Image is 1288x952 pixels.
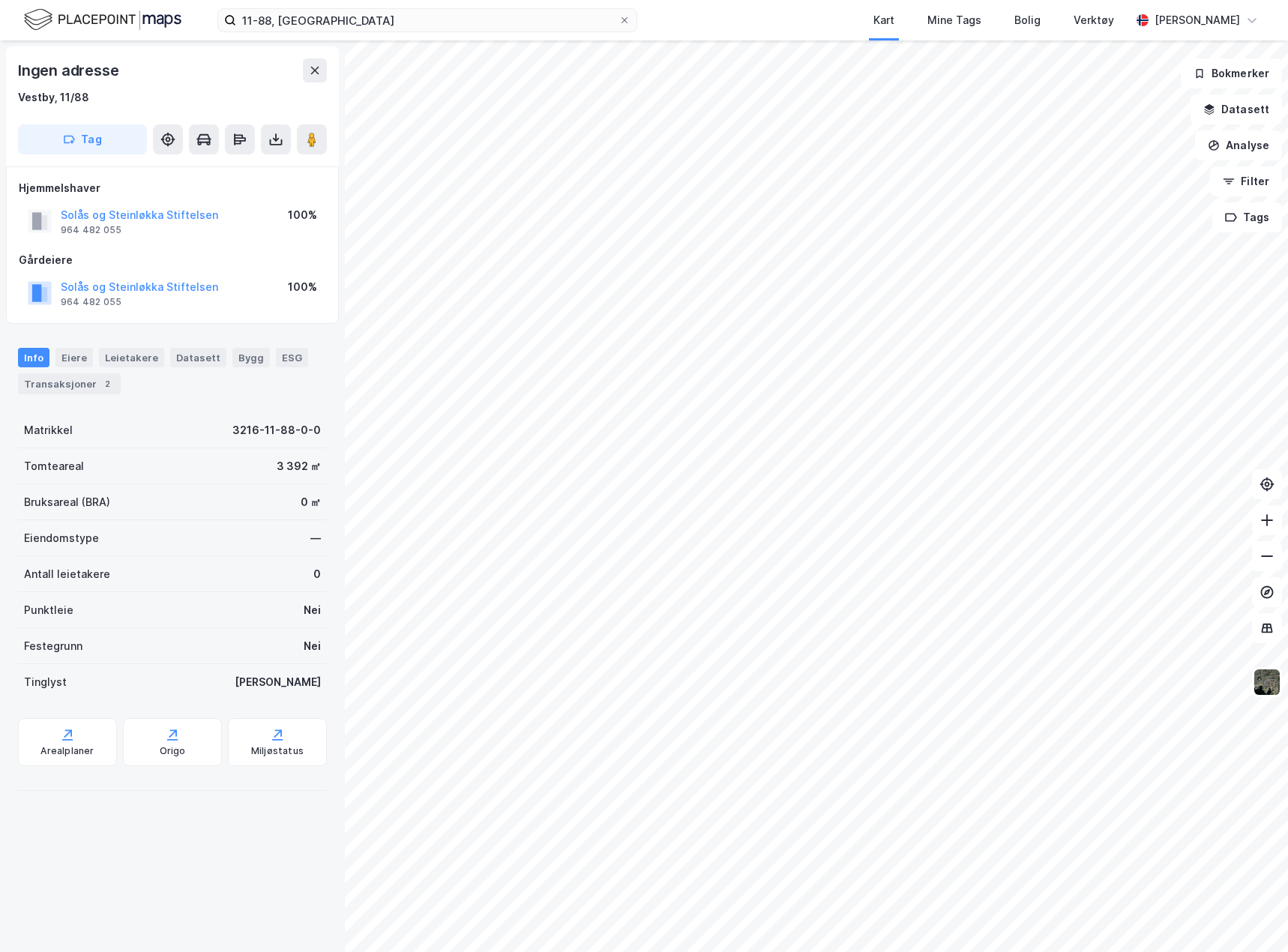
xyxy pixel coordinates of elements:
div: [PERSON_NAME] [1155,11,1240,29]
div: — [310,529,321,547]
div: Datasett [170,348,226,367]
img: 9k= [1253,668,1281,696]
div: Kart [873,11,894,29]
div: Eiere [55,348,93,367]
div: Punktleie [24,601,73,619]
div: [PERSON_NAME] [235,673,321,691]
div: 964 482 055 [61,296,121,308]
button: Datasett [1191,94,1282,124]
button: Tags [1212,202,1282,232]
div: 2 [100,376,115,391]
div: Antall leietakere [24,565,110,583]
div: Verktøy [1074,11,1114,29]
div: 0 ㎡ [301,493,321,511]
div: Info [18,348,49,367]
div: 3216-11-88-0-0 [232,421,321,439]
div: 964 482 055 [61,224,121,236]
div: 0 [313,565,321,583]
div: Leietakere [99,348,164,367]
div: Arealplaner [40,745,94,757]
div: Nei [304,601,321,619]
div: Origo [160,745,186,757]
div: ESG [276,348,308,367]
div: 100% [288,278,317,296]
div: Nei [304,637,321,655]
input: Søk på adresse, matrikkel, gårdeiere, leietakere eller personer [236,9,619,31]
button: Analyse [1195,130,1282,160]
div: Bruksareal (BRA) [24,493,110,511]
img: logo.f888ab2527a4732fd821a326f86c7f29.svg [24,7,181,33]
div: Gårdeiere [19,251,326,269]
div: Kontrollprogram for chat [1213,880,1288,952]
div: Tomteareal [24,457,84,475]
div: Ingen adresse [18,58,121,82]
button: Filter [1210,166,1282,196]
div: Eiendomstype [24,529,99,547]
div: Miljøstatus [251,745,304,757]
div: Mine Tags [927,11,981,29]
div: 100% [288,206,317,224]
div: Matrikkel [24,421,73,439]
div: 3 392 ㎡ [277,457,321,475]
button: Tag [18,124,147,154]
div: Festegrunn [24,637,82,655]
div: Transaksjoner [18,373,121,394]
button: Bokmerker [1181,58,1282,88]
div: Tinglyst [24,673,67,691]
div: Vestby, 11/88 [18,88,89,106]
iframe: Chat Widget [1213,880,1288,952]
div: Bolig [1014,11,1041,29]
div: Bygg [232,348,270,367]
div: Hjemmelshaver [19,179,326,197]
